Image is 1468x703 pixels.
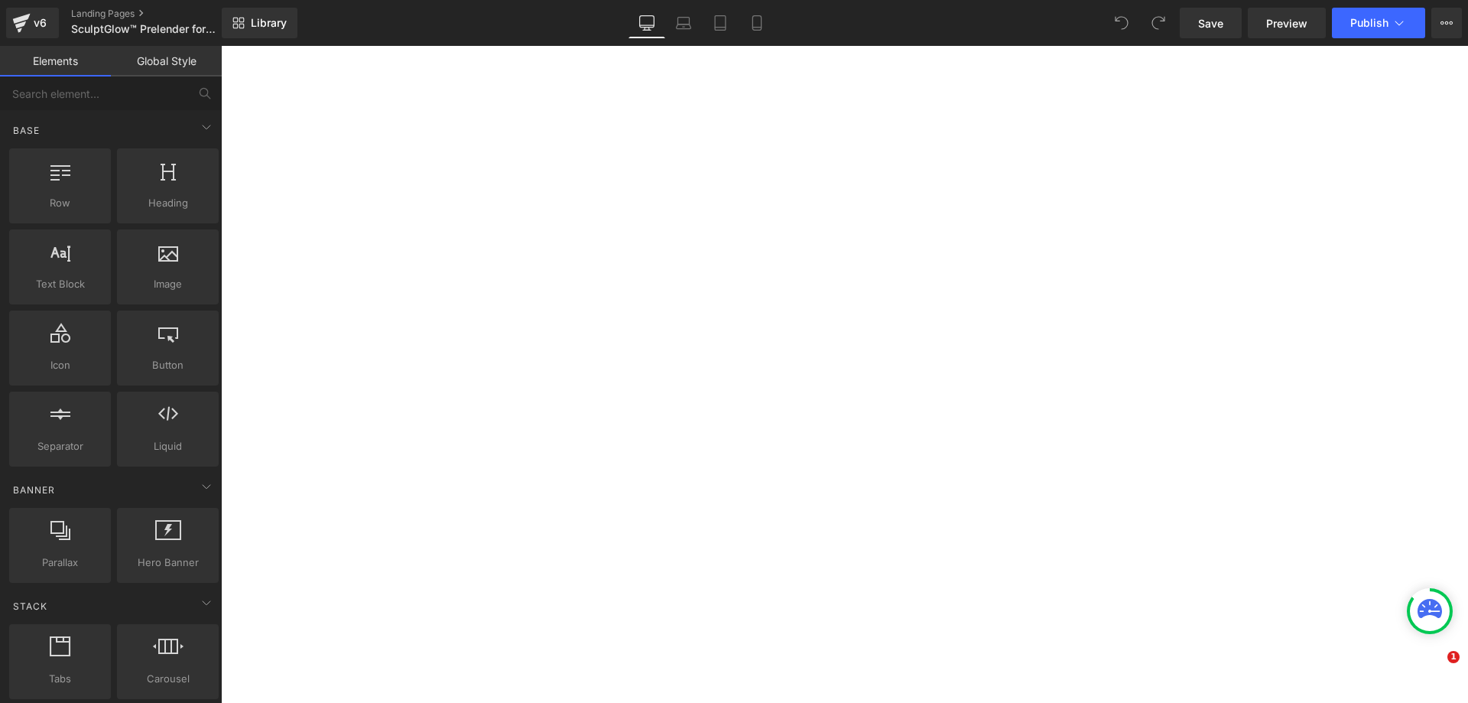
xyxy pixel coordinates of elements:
a: New Library [222,8,297,38]
a: Global Style [111,46,222,76]
a: Mobile [739,8,775,38]
button: Publish [1332,8,1425,38]
span: Icon [14,357,106,373]
span: Row [14,195,106,211]
span: Carousel [122,671,214,687]
span: Publish [1350,17,1388,29]
span: Heading [122,195,214,211]
button: More [1431,8,1462,38]
span: Button [122,357,214,373]
span: Liquid [122,438,214,454]
span: Base [11,123,41,138]
a: Tablet [702,8,739,38]
span: Save [1198,15,1223,31]
span: Banner [11,483,57,497]
span: Image [122,276,214,292]
a: Landing Pages [71,8,247,20]
a: Preview [1248,8,1326,38]
span: Stack [11,599,49,613]
span: Preview [1266,15,1307,31]
span: 1 [1447,651,1460,663]
button: Undo [1106,8,1137,38]
span: Hero Banner [122,555,214,571]
span: Separator [14,438,106,454]
span: Library [251,16,287,30]
button: Redo [1143,8,1174,38]
span: Tabs [14,671,106,687]
span: SculptGlow™ Prelender for Swelling and [MEDICAL_DATA] [71,23,218,35]
a: v6 [6,8,59,38]
span: Parallax [14,555,106,571]
span: Text Block [14,276,106,292]
div: v6 [31,13,50,33]
a: Desktop [628,8,665,38]
iframe: Intercom live chat [1416,651,1453,688]
a: Laptop [665,8,702,38]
